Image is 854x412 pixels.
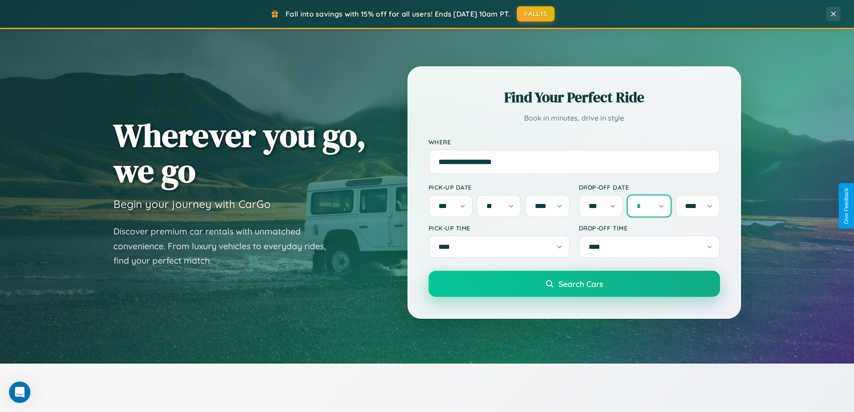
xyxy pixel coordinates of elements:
[429,138,720,146] label: Where
[559,279,603,289] span: Search Cars
[113,117,366,188] h1: Wherever you go, we go
[286,9,510,18] span: Fall into savings with 15% off for all users! Ends [DATE] 10am PT.
[429,183,570,191] label: Pick-up Date
[9,382,30,403] iframe: Intercom live chat
[843,188,850,224] div: Give Feedback
[113,197,271,211] h3: Begin your journey with CarGo
[429,87,720,107] h2: Find Your Perfect Ride
[579,183,720,191] label: Drop-off Date
[429,271,720,297] button: Search Cars
[429,112,720,125] p: Book in minutes, drive in style
[579,224,720,232] label: Drop-off Time
[517,6,555,22] button: FALL15
[113,224,338,268] p: Discover premium car rentals with unmatched convenience. From luxury vehicles to everyday rides, ...
[429,224,570,232] label: Pick-up Time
